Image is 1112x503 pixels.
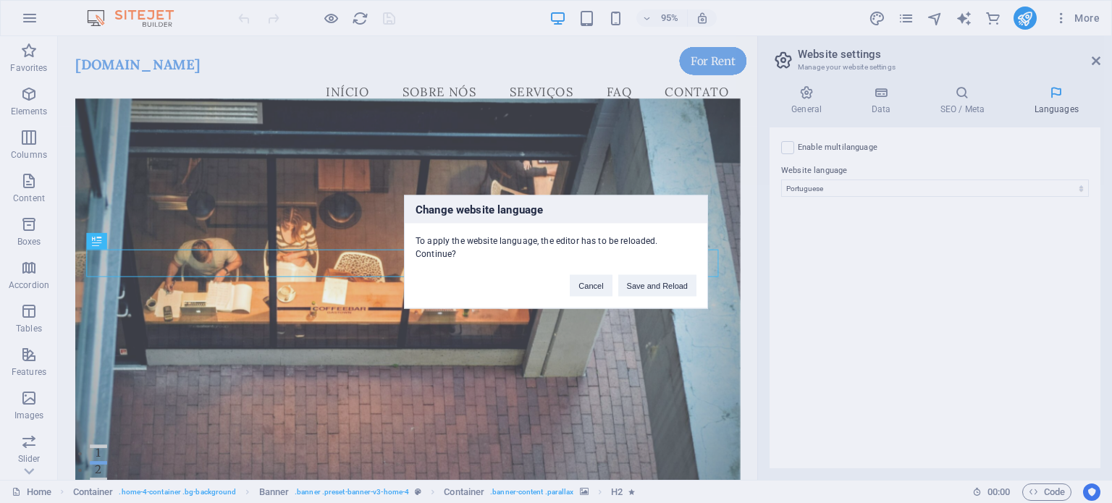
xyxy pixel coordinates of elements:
[405,195,707,223] h3: Change website language
[405,223,707,260] div: To apply the website language, the editor has to be reloaded. Continue?
[618,274,696,296] button: Save and Reload
[570,274,612,296] button: Cancel
[654,12,725,41] div: For Rent
[33,447,51,451] button: 2
[33,465,51,468] button: 3
[33,430,51,434] button: 1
